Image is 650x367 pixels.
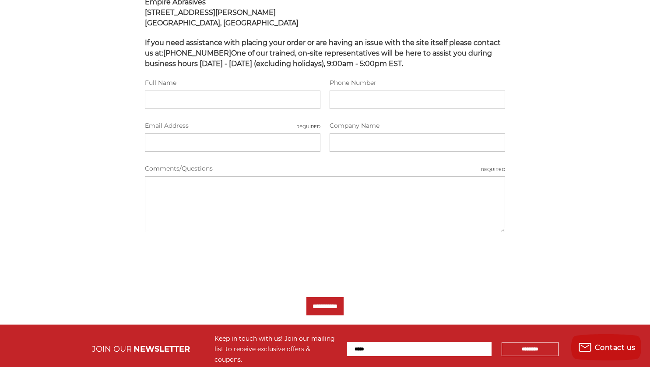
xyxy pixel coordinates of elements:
strong: [STREET_ADDRESS][PERSON_NAME] [GEOGRAPHIC_DATA], [GEOGRAPHIC_DATA] [145,8,299,27]
span: If you need assistance with placing your order or are having an issue with the site itself please... [145,38,501,68]
label: Full Name [145,78,320,87]
div: Keep in touch with us! Join our mailing list to receive exclusive offers & coupons. [214,333,338,365]
label: Company Name [330,121,505,130]
small: Required [296,123,320,130]
iframe: reCAPTCHA [145,245,278,279]
span: Contact us [595,343,636,352]
strong: [PHONE_NUMBER] [163,49,231,57]
span: NEWSLETTER [134,344,190,354]
span: JOIN OUR [92,344,132,354]
label: Email Address [145,121,320,130]
label: Comments/Questions [145,164,506,173]
button: Contact us [571,334,641,360]
small: Required [481,166,505,173]
label: Phone Number [330,78,505,87]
